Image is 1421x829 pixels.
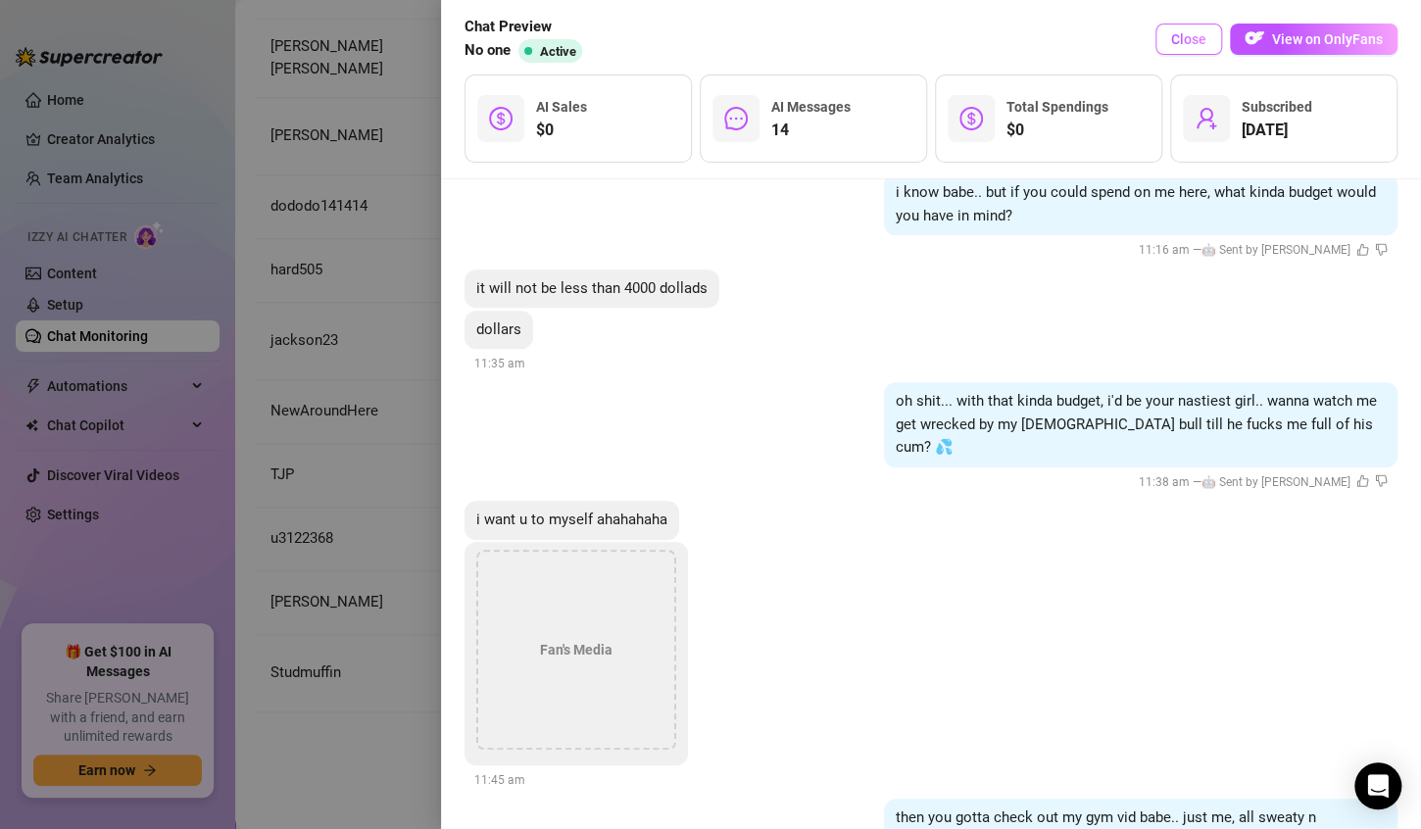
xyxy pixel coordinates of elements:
[1242,119,1312,142] span: [DATE]
[896,183,1376,224] span: i know babe.. but if you could spend on me here, what kinda budget would you have in mind?
[1242,99,1312,115] span: Subscribed
[1139,475,1388,489] span: 11:38 am —
[1230,24,1397,56] a: OFView on OnlyFans
[474,773,525,787] span: 11:45 am
[1155,24,1222,55] button: Close
[1201,475,1350,489] span: 🤖 Sent by [PERSON_NAME]
[474,357,525,370] span: 11:35 am
[1356,243,1369,256] span: like
[1171,31,1206,47] span: Close
[959,107,983,130] span: dollar
[536,119,587,142] span: $0
[489,107,513,130] span: dollar
[1375,474,1388,487] span: dislike
[1375,243,1388,256] span: dislike
[1245,28,1264,48] img: OF
[465,39,511,63] span: No one
[1006,99,1108,115] span: Total Spendings
[724,107,748,130] span: message
[540,44,576,59] span: Active
[465,16,590,39] span: Chat Preview
[1006,119,1108,142] span: $0
[536,99,587,115] span: AI Sales
[1272,31,1383,47] span: View on OnlyFans
[476,550,676,750] div: Fan's Media
[771,119,851,142] span: 14
[1201,243,1350,257] span: 🤖 Sent by [PERSON_NAME]
[771,99,851,115] span: AI Messages
[476,279,708,297] span: it will not be less than 4000 dollads
[1230,24,1397,55] button: OFView on OnlyFans
[1195,107,1218,130] span: user-add
[1356,474,1369,487] span: like
[896,392,1377,456] span: oh shit... with that kinda budget, i'd be your nastiest girl.. wanna watch me get wrecked by my [...
[476,511,667,528] span: i want u to myself ahahahaha
[476,320,521,338] span: dollars
[1139,243,1388,257] span: 11:16 am —
[1354,762,1401,809] div: Open Intercom Messenger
